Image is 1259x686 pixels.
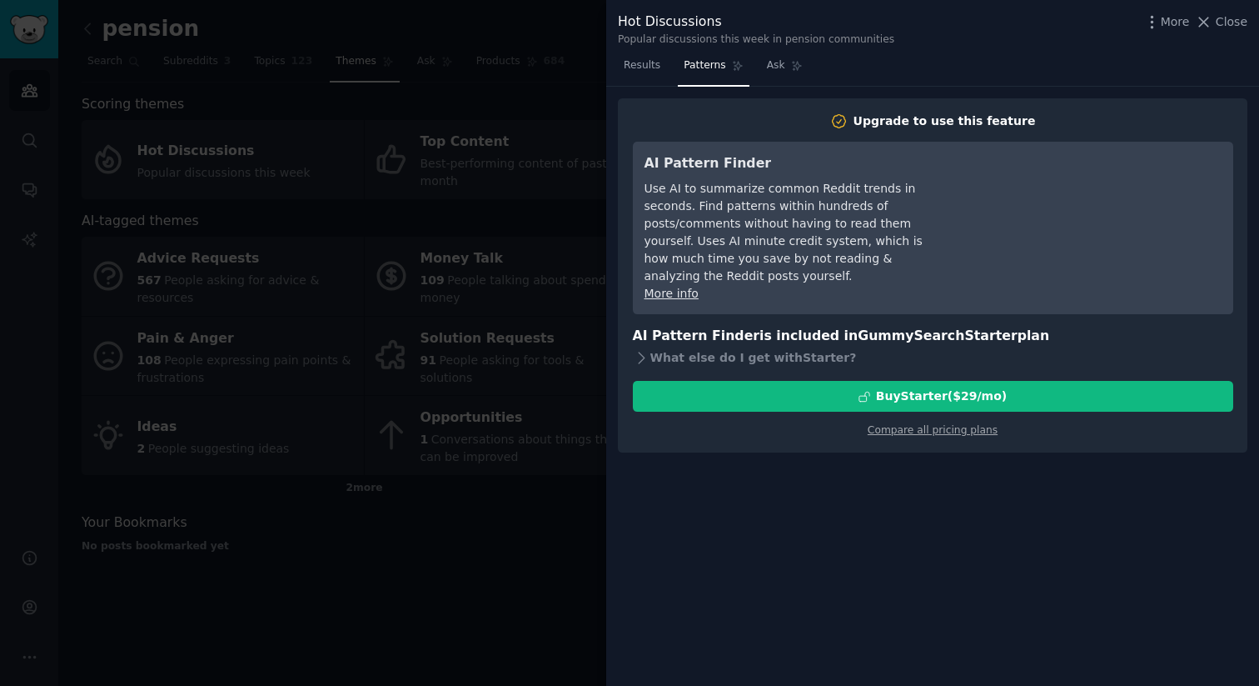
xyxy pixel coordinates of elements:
[1216,13,1247,31] span: Close
[1143,13,1190,31] button: More
[618,33,894,48] div: Popular discussions this week in pension communities
[858,328,1017,343] span: GummySearch Starter
[633,326,1233,347] h3: AI Pattern Finder is included in plan
[876,388,1007,405] div: Buy Starter ($ 29 /mo )
[678,53,749,87] a: Patterns
[644,287,699,300] a: More info
[644,180,948,285] div: Use AI to summarize common Reddit trends in seconds. Find patterns within hundreds of posts/comme...
[644,153,948,174] h3: AI Pattern Finder
[972,153,1222,278] iframe: YouTube video player
[767,58,785,73] span: Ask
[1195,13,1247,31] button: Close
[868,424,998,436] a: Compare all pricing plans
[618,12,894,33] div: Hot Discussions
[1161,13,1190,31] span: More
[633,381,1233,412] button: BuyStarter($29/mo)
[618,53,666,87] a: Results
[761,53,809,87] a: Ask
[624,58,660,73] span: Results
[633,346,1233,369] div: What else do I get with Starter ?
[684,58,725,73] span: Patterns
[853,113,1036,130] div: Upgrade to use this feature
